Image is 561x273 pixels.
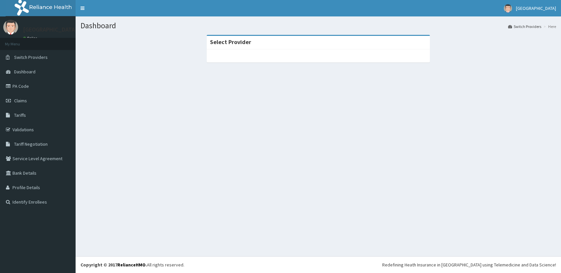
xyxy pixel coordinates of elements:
[210,38,251,46] strong: Select Provider
[382,261,556,268] div: Redefining Heath Insurance in [GEOGRAPHIC_DATA] using Telemedicine and Data Science!
[14,69,35,75] span: Dashboard
[508,24,541,29] a: Switch Providers
[76,256,561,273] footer: All rights reserved.
[81,21,556,30] h1: Dashboard
[14,141,48,147] span: Tariff Negotiation
[14,54,48,60] span: Switch Providers
[23,36,39,40] a: Online
[14,98,27,104] span: Claims
[117,262,146,268] a: RelianceHMO
[23,27,77,33] p: [GEOGRAPHIC_DATA]
[516,5,556,11] span: [GEOGRAPHIC_DATA]
[542,24,556,29] li: Here
[504,4,512,12] img: User Image
[3,20,18,35] img: User Image
[81,262,147,268] strong: Copyright © 2017 .
[14,112,26,118] span: Tariffs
